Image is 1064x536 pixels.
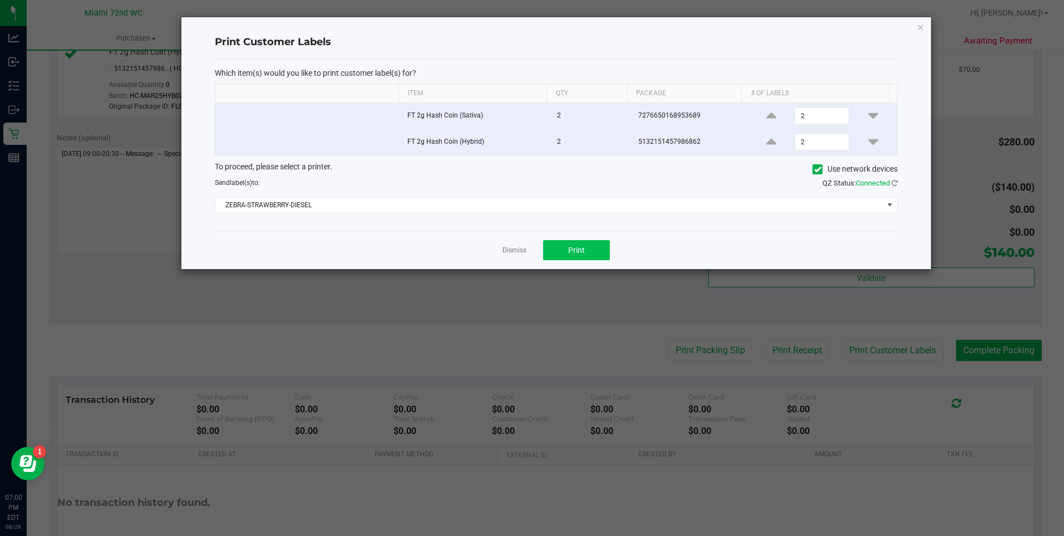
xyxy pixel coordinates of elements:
[546,84,627,103] th: Qty
[550,103,632,129] td: 2
[543,240,610,260] button: Print
[33,445,46,459] iframe: Resource center unread badge
[215,68,898,78] p: Which item(s) would you like to print customer label(s) for?
[812,163,898,175] label: Use network devices
[741,84,889,103] th: # of labels
[401,103,550,129] td: FT 2g Hash Coin (Sativa)
[215,197,883,213] span: ZEBRA-STRAWBERRY-DIESEL
[11,447,45,480] iframe: Resource center
[568,246,585,255] span: Print
[503,246,526,255] a: Dismiss
[230,179,252,187] span: label(s)
[215,179,260,187] span: Send to:
[550,129,632,155] td: 2
[632,129,747,155] td: 5132151457986862
[632,103,747,129] td: 7276650168953689
[215,35,898,50] h4: Print Customer Labels
[401,129,550,155] td: FT 2g Hash Coin (Hybrid)
[627,84,741,103] th: Package
[206,161,906,178] div: To proceed, please select a printer.
[398,84,546,103] th: Item
[822,179,898,187] span: QZ Status:
[856,179,890,187] span: Connected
